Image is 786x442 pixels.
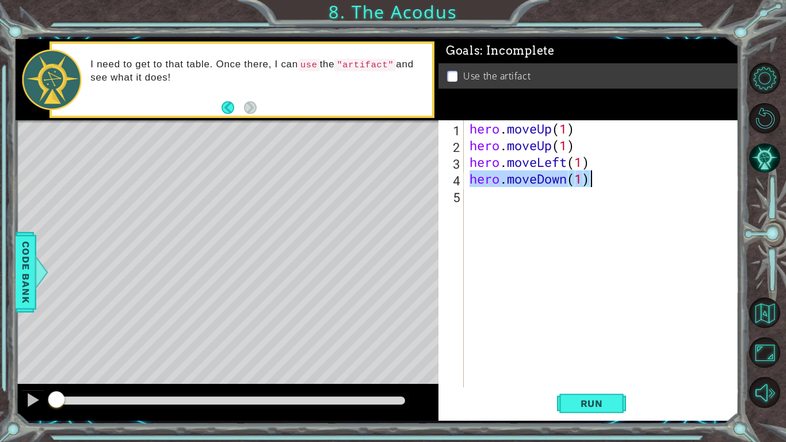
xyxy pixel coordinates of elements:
[441,172,464,189] div: 4
[21,390,44,413] button: Ctrl + P: Pause
[480,44,554,58] span: : Incomplete
[749,377,780,408] button: Mute
[441,189,464,205] div: 5
[298,59,320,71] code: use
[17,237,35,307] span: Code Bank
[749,298,780,329] button: Back to Map
[463,70,531,82] p: Use the artifact
[334,59,396,71] code: "artifact"
[751,293,786,333] a: Back to Map
[749,63,780,94] button: Level Options
[749,337,780,368] button: Maximize Browser
[222,101,244,114] button: Back
[441,139,464,155] div: 2
[244,101,257,114] button: Next
[441,122,464,139] div: 1
[557,388,626,418] button: Shift+Enter: Run current code.
[749,143,780,174] button: AI Hint
[749,103,780,134] button: Restart Level
[90,58,423,84] p: I need to get to that table. Once there, I can the and see what it does!
[446,44,555,58] span: Goals
[569,398,615,409] span: Run
[441,155,464,172] div: 3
